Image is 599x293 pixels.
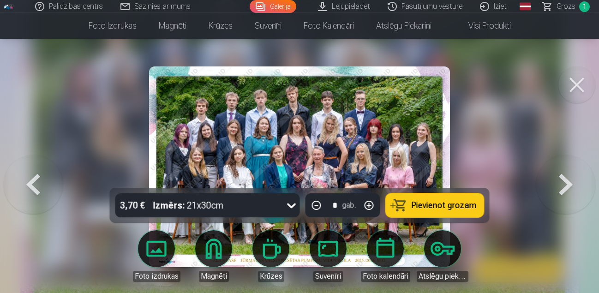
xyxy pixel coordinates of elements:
[386,193,484,217] button: Pievienot grozam
[579,1,590,12] span: 1
[302,230,354,282] a: Suvenīri
[293,13,365,39] a: Foto kalendāri
[198,13,244,39] a: Krūzes
[359,230,411,282] a: Foto kalendāri
[153,199,185,212] strong: Izmērs :
[361,271,410,282] div: Foto kalendāri
[188,230,240,282] a: Magnēti
[133,271,180,282] div: Foto izdrukas
[258,271,284,282] div: Krūzes
[78,13,148,39] a: Foto izdrukas
[417,271,468,282] div: Atslēgu piekariņi
[148,13,198,39] a: Magnēti
[417,230,468,282] a: Atslēgu piekariņi
[443,13,522,39] a: Visi produkti
[313,271,343,282] div: Suvenīri
[365,13,443,39] a: Atslēgu piekariņi
[245,230,297,282] a: Krūzes
[131,230,182,282] a: Foto izdrukas
[115,193,150,217] div: 3,70 €
[153,193,224,217] div: 21x30cm
[199,271,229,282] div: Magnēti
[342,200,356,211] div: gab.
[4,4,14,9] img: /fa3
[557,1,575,12] span: Grozs
[412,201,477,209] span: Pievienot grozam
[244,13,293,39] a: Suvenīri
